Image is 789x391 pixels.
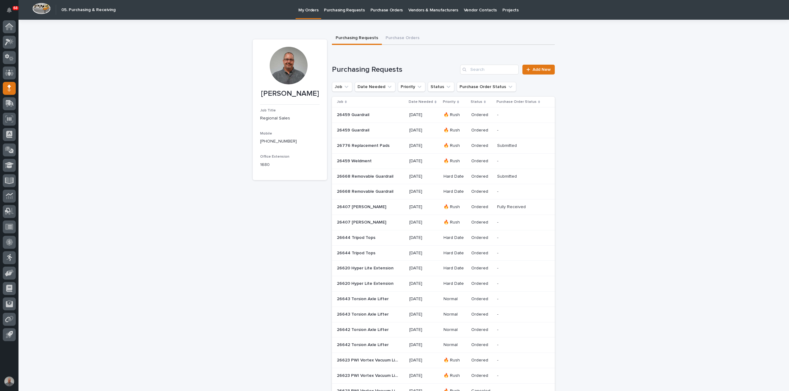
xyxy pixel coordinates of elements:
[471,189,493,194] p: Ordered
[260,115,320,122] p: Regional Sales
[260,155,289,159] span: Office Extension
[332,337,555,353] tr: 26642 Torsion Axle Lifter26642 Torsion Axle Lifter [DATE]NormalOrdered--
[409,174,439,179] p: [DATE]
[61,7,116,13] h2: 05. Purchasing & Receiving
[497,311,500,317] p: -
[497,127,500,133] p: -
[444,296,466,302] p: Normal
[332,245,555,261] tr: 26644 Tripod Tops26644 Tripod Tops [DATE]Hard DateOrdered--
[497,326,500,333] p: -
[409,220,439,225] p: [DATE]
[260,89,320,98] p: [PERSON_NAME]
[332,215,555,230] tr: 26407 [PERSON_NAME]26407 [PERSON_NAME] [DATE]🔥 RushOrdered--
[382,32,423,45] button: Purchase Orders
[337,188,394,194] p: 26668 Removable Guardrail
[260,132,272,135] span: Mobile
[3,375,16,388] button: users-avatar
[337,249,377,256] p: 26644 Tripod Tops
[497,142,518,148] p: Submitted
[332,322,555,337] tr: 26642 Torsion Axle Lifter26642 Torsion Axle Lifter [DATE]NormalOrdered--
[497,341,500,348] p: -
[332,230,555,245] tr: 26644 Tripod Tops26644 Tripod Tops [DATE]Hard DateOrdered--
[409,204,439,210] p: [DATE]
[337,111,370,118] p: 26459 Guardrail
[444,174,466,179] p: Hard Date
[332,169,555,184] tr: 26668 Removable Guardrail26668 Removable Guardrail [DATE]Hard DateOrderedSubmittedSubmitted
[444,251,466,256] p: Hard Date
[471,327,493,333] p: Ordered
[337,295,390,302] p: 26643 Torsion Axle Lifter
[337,203,387,210] p: 26407 [PERSON_NAME]
[471,174,493,179] p: Ordered
[32,3,51,14] img: Workspace Logo
[497,280,500,286] p: -
[444,220,466,225] p: 🔥 Rush
[332,261,555,276] tr: 26620 Hyper Lite Extension26620 Hyper Lite Extension [DATE]Hard DateOrdered--
[332,153,555,169] tr: 26459 Weldment26459 Weldment [DATE]🔥 RushOrdered--
[457,82,516,92] button: Purchase Order Status
[3,4,16,17] button: Notifications
[409,251,439,256] p: [DATE]
[471,204,493,210] p: Ordered
[337,99,343,105] p: Job
[444,327,466,333] p: Normal
[497,264,500,271] p: -
[444,266,466,271] p: Hard Date
[460,65,519,75] input: Search
[337,219,387,225] p: 26407 [PERSON_NAME]
[332,184,555,200] tr: 26668 Removable Guardrail26668 Removable Guardrail [DATE]Hard DateOrdered--
[444,373,466,378] p: 🔥 Rush
[444,159,466,164] p: 🔥 Rush
[332,107,555,123] tr: 26459 Guardrail26459 Guardrail [DATE]🔥 RushOrdered--
[471,342,493,348] p: Ordered
[398,82,425,92] button: Priority
[409,99,433,105] p: Date Needed
[497,157,500,164] p: -
[14,6,18,10] p: 68
[332,368,555,383] tr: 26623 PWI Vortex Vacuum Lifter26623 PWI Vortex Vacuum Lifter [DATE]🔥 RushOrdered--
[409,189,439,194] p: [DATE]
[332,276,555,292] tr: 26620 Hyper Lite Extension26620 Hyper Lite Extension [DATE]Hard DateOrdered--
[332,291,555,307] tr: 26643 Torsion Axle Lifter26643 Torsion Axle Lifter [DATE]NormalOrdered--
[409,342,439,348] p: [DATE]
[409,373,439,378] p: [DATE]
[409,143,439,148] p: [DATE]
[497,99,537,105] p: Purchase Order Status
[444,358,466,363] p: 🔥 Rush
[471,159,493,164] p: Ordered
[332,123,555,138] tr: 26459 Guardrail26459 Guardrail [DATE]🔥 RushOrdered--
[337,264,395,271] p: 26620 Hyper Lite Extension
[443,99,456,105] p: Priority
[471,128,493,133] p: Ordered
[409,159,439,164] p: [DATE]
[260,109,276,112] span: Job Title
[332,200,555,215] tr: 26407 [PERSON_NAME]26407 [PERSON_NAME] [DATE]🔥 RushOrderedFully ReceivedFully Received
[497,357,500,363] p: -
[428,82,454,92] button: Status
[471,251,493,256] p: Ordered
[332,65,458,74] h1: Purchasing Requests
[409,327,439,333] p: [DATE]
[337,311,390,317] p: 26643 Torsion Axle Lifter
[444,143,466,148] p: 🔥 Rush
[409,235,439,240] p: [DATE]
[260,162,320,168] p: 1680
[497,203,527,210] p: Fully Received
[332,353,555,368] tr: 26623 PWI Vortex Vacuum Lifter26623 PWI Vortex Vacuum Lifter [DATE]🔥 RushOrdered--
[471,312,493,317] p: Ordered
[471,281,493,286] p: Ordered
[355,82,395,92] button: Date Needed
[497,188,500,194] p: -
[337,127,370,133] p: 26459 Guardrail
[337,372,400,378] p: 26623 PWI Vortex Vacuum Lifter
[497,111,500,118] p: -
[444,235,466,240] p: Hard Date
[332,307,555,322] tr: 26643 Torsion Axle Lifter26643 Torsion Axle Lifter [DATE]NormalOrdered--
[409,281,439,286] p: [DATE]
[409,128,439,133] p: [DATE]
[522,65,555,75] a: Add New
[471,358,493,363] p: Ordered
[337,173,394,179] p: 26668 Removable Guardrail
[444,281,466,286] p: Hard Date
[409,296,439,302] p: [DATE]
